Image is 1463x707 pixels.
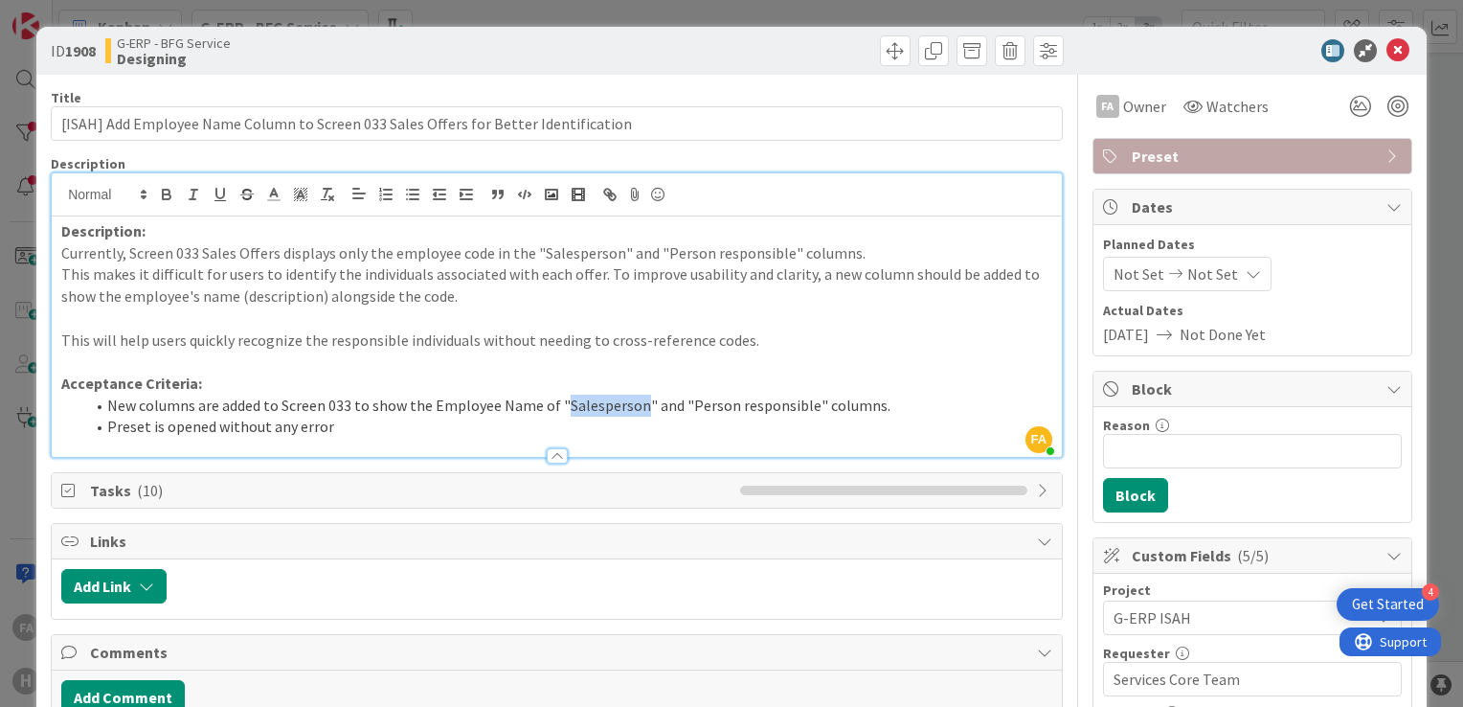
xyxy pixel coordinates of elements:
[1187,262,1238,285] span: Not Set
[117,51,231,66] b: Designing
[84,395,1052,417] li: New columns are added to Screen 033 to show the Employee Name of "Salesperson" and "Person respon...
[1132,195,1377,218] span: Dates
[1096,95,1119,118] div: FA
[1206,95,1269,118] span: Watchers
[1103,583,1402,597] div: Project
[61,263,1052,307] p: This makes it difficult for users to identify the individuals associated with each offer. To impr...
[1132,145,1377,168] span: Preset
[1103,417,1150,434] label: Reason
[51,155,125,172] span: Description
[40,3,87,26] span: Support
[1337,588,1439,621] div: Open Get Started checklist, remaining modules: 4
[51,106,1063,141] input: type card name here...
[51,89,81,106] label: Title
[61,569,167,604] button: Add Link
[61,242,1052,264] p: Currently, Screen 033 Sales Offers displays only the employee code in the "Salesperson" and "Pers...
[117,35,231,51] span: G-ERP - BFG Service
[84,416,1052,438] li: Preset is opened without any error
[1114,604,1359,631] span: G-ERP ISAH
[61,374,202,393] strong: Acceptance Criteria:
[51,39,96,62] span: ID
[1180,323,1266,346] span: Not Done Yet
[1132,544,1377,567] span: Custom Fields
[61,221,146,240] strong: Description:
[1132,377,1377,400] span: Block
[90,479,731,502] span: Tasks
[1352,595,1424,614] div: Get Started
[61,330,1052,352] p: This will help users quickly recognize the responsible individuals without needing to cross-refer...
[1103,645,1170,662] label: Requester
[1422,583,1439,601] div: 4
[90,530,1027,553] span: Links
[90,641,1027,664] span: Comments
[1114,262,1164,285] span: Not Set
[1103,323,1149,346] span: [DATE]
[137,481,163,500] span: ( 10 )
[1103,235,1402,255] span: Planned Dates
[65,41,96,60] b: 1908
[1103,478,1168,513] button: Block
[1103,301,1402,321] span: Actual Dates
[1025,426,1052,453] span: FA
[1237,546,1269,565] span: ( 5/5 )
[1123,95,1166,118] span: Owner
